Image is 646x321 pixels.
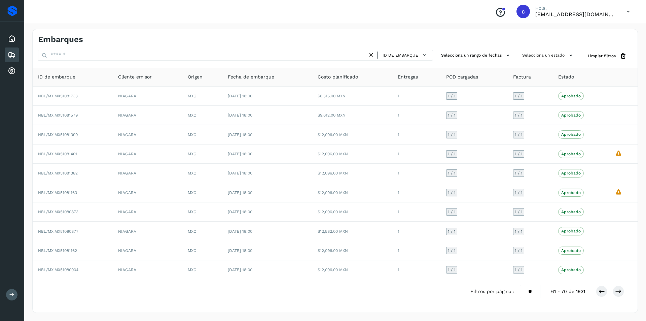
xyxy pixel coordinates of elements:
[392,241,441,260] td: 1
[228,73,274,81] span: Fecha de embarque
[513,73,531,81] span: Factura
[228,113,252,118] span: [DATE] 18:00
[446,73,478,81] span: POD cargadas
[312,222,392,241] td: $12,582.00 MXN
[38,113,78,118] span: NBL/MX.MX51081579
[561,171,581,175] p: Aprobado
[182,164,222,183] td: MXC
[515,152,523,156] span: 1 / 1
[228,267,252,272] span: [DATE] 18:00
[398,73,418,81] span: Entregas
[515,113,523,117] span: 1 / 1
[448,191,456,195] span: 1 / 1
[182,145,222,164] td: MXC
[188,73,203,81] span: Origen
[38,35,83,44] h4: Embarques
[312,183,392,202] td: $12,096.00 MXN
[38,94,78,98] span: NBL/MX.MX51081733
[448,171,456,175] span: 1 / 1
[312,106,392,125] td: $9,612.00 MXN
[448,229,456,233] span: 1 / 1
[5,47,19,62] div: Embarques
[5,31,19,46] div: Inicio
[38,73,75,81] span: ID de embarque
[392,183,441,202] td: 1
[515,249,523,253] span: 1 / 1
[312,202,392,222] td: $12,096.00 MXN
[535,5,616,11] p: Hola,
[5,64,19,78] div: Cuentas por cobrar
[182,241,222,260] td: MXC
[118,73,152,81] span: Cliente emisor
[182,222,222,241] td: MXC
[448,152,456,156] span: 1 / 1
[470,288,514,295] span: Filtros por página :
[113,87,182,106] td: NIAGARA
[551,288,585,295] span: 61 - 70 de 1931
[113,241,182,260] td: NIAGARA
[38,267,78,272] span: NBL/MX.MX51080904
[392,202,441,222] td: 1
[228,248,252,253] span: [DATE] 18:00
[113,202,182,222] td: NIAGARA
[38,248,77,253] span: NBL/MX.MX51081162
[38,152,77,156] span: NBL/MX.MX51081401
[312,260,392,279] td: $12,096.00 MXN
[312,125,392,144] td: $12,096.00 MXN
[113,106,182,125] td: NIAGARA
[113,183,182,202] td: NIAGARA
[448,249,456,253] span: 1 / 1
[182,260,222,279] td: MXC
[561,248,581,253] p: Aprobado
[561,229,581,233] p: Aprobado
[535,11,616,18] p: carlosvazqueztgc@gmail.com
[561,152,581,156] p: Aprobado
[448,113,456,117] span: 1 / 1
[38,190,77,195] span: NBL/MX.MX51081163
[113,125,182,144] td: NIAGARA
[561,267,581,272] p: Aprobado
[113,145,182,164] td: NIAGARA
[515,268,523,272] span: 1 / 1
[381,50,430,60] button: ID de embarque
[38,132,78,137] span: NBL/MX.MX51081399
[228,229,252,234] span: [DATE] 18:00
[438,50,514,61] button: Selecciona un rango de fechas
[312,87,392,106] td: $8,316.00 MXN
[448,133,456,137] span: 1 / 1
[392,222,441,241] td: 1
[392,164,441,183] td: 1
[448,94,456,98] span: 1 / 1
[113,164,182,183] td: NIAGARA
[515,210,523,214] span: 1 / 1
[392,87,441,106] td: 1
[588,53,616,59] span: Limpiar filtros
[228,210,252,214] span: [DATE] 18:00
[228,132,252,137] span: [DATE] 18:00
[228,190,252,195] span: [DATE] 18:00
[182,202,222,222] td: MXC
[515,171,523,175] span: 1 / 1
[113,222,182,241] td: NIAGARA
[561,94,581,98] p: Aprobado
[515,133,523,137] span: 1 / 1
[392,145,441,164] td: 1
[515,191,523,195] span: 1 / 1
[228,171,252,175] span: [DATE] 18:00
[561,132,581,137] p: Aprobado
[561,190,581,195] p: Aprobado
[228,152,252,156] span: [DATE] 18:00
[515,94,523,98] span: 1 / 1
[38,171,78,175] span: NBL/MX.MX51081382
[312,164,392,183] td: $12,096.00 MXN
[38,229,78,234] span: NBL/MX.MX51080877
[228,94,252,98] span: [DATE] 18:00
[392,106,441,125] td: 1
[519,50,577,61] button: Selecciona un estado
[182,125,222,144] td: MXC
[318,73,358,81] span: Costo planificado
[448,268,456,272] span: 1 / 1
[182,106,222,125] td: MXC
[182,87,222,106] td: MXC
[113,260,182,279] td: NIAGARA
